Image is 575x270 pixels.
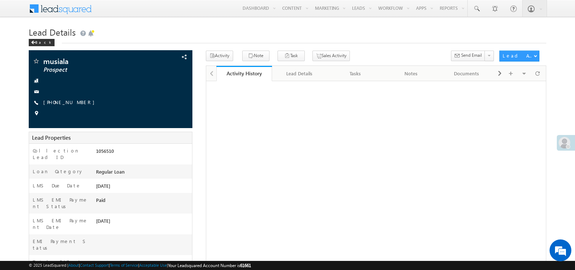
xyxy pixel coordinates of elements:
div: Documents [445,69,488,78]
span: [PHONE_NUMBER] [43,99,98,106]
div: Activity History [222,70,267,77]
span: musiala [43,57,145,65]
label: LMS EMI Payment Date [33,217,88,230]
label: EMI Payment Status [33,238,88,251]
div: [DATE] [94,217,192,227]
div: Paid [94,196,192,207]
label: Collection Lead ID [33,147,88,160]
a: Acceptable Use [139,263,167,267]
button: Sales Activity [312,51,350,61]
span: Lead Details [29,26,76,38]
a: Lead Details [272,66,328,81]
a: Back [29,39,58,45]
span: Prospect [43,66,145,74]
a: Tasks [328,66,383,81]
a: Activity History [216,66,272,81]
button: Activity [206,51,233,61]
label: Loan Category [33,168,84,175]
a: Contact Support [80,263,109,267]
a: About [68,263,79,267]
button: Lead Actions [499,51,539,61]
a: Documents [439,66,495,81]
label: LMS EMI Payment Status [33,196,88,210]
span: Send Email [461,52,482,59]
a: Notes [383,66,439,81]
span: © 2025 LeadSquared | | | | | [29,262,251,269]
label: LMS Due Date [33,182,81,189]
a: Terms of Service [110,263,138,267]
div: Back [29,39,55,46]
div: Regular Loan [94,168,192,178]
div: Lead Actions [503,52,534,59]
div: Tasks [334,69,377,78]
span: Lead Properties [32,134,71,141]
div: [DATE] [94,182,192,192]
button: Send Email [451,51,485,61]
div: Notes [389,69,432,78]
button: Task [277,51,305,61]
span: 61661 [240,263,251,268]
span: Your Leadsquared Account Number is [168,263,251,268]
div: 1056510 [94,147,192,158]
div: Lead Details [278,69,321,78]
button: Note [242,51,269,61]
